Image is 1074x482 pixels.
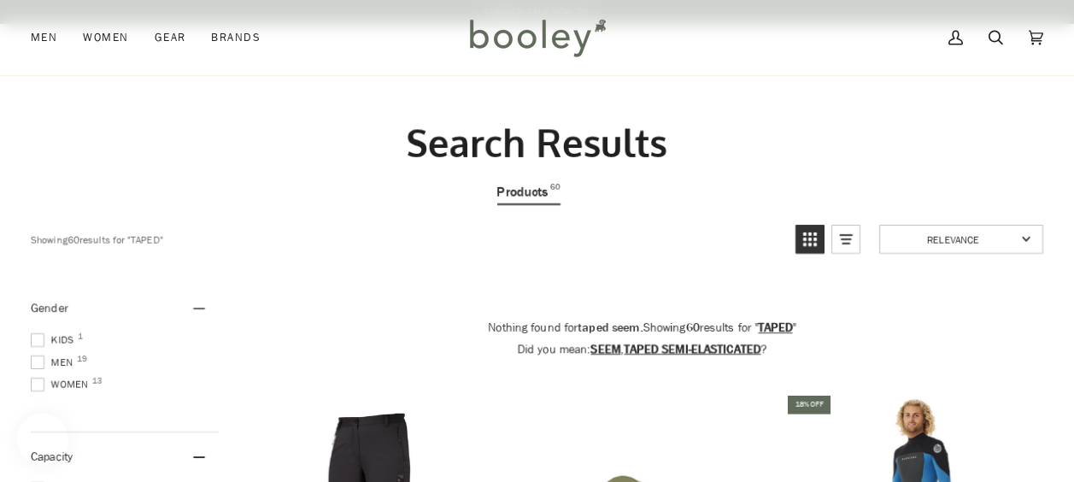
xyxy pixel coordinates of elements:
[643,320,796,336] span: Showing results for " "
[78,332,83,341] span: 1
[77,355,87,363] span: 19
[518,341,767,357] span: Did you mean: , ?
[67,232,79,246] b: 60
[31,355,78,370] span: Men
[31,377,93,392] span: Women
[31,300,68,316] span: Gender
[83,29,128,46] span: Women
[591,341,621,357] a: seem
[462,13,612,62] img: Booley
[243,299,1042,376] div: .
[155,29,186,46] span: Gear
[17,414,68,465] iframe: Button to open loyalty program pop-up
[578,320,640,336] b: taped seem
[879,225,1043,254] a: Sort options
[686,320,700,336] b: 60
[92,377,103,385] span: 13
[831,225,860,254] a: View list mode
[489,320,640,336] span: Nothing found for
[759,320,793,336] a: taped
[31,29,57,46] span: Men
[31,332,79,348] span: Kids
[31,225,783,254] div: Showing results for " "
[31,120,1043,167] h2: Search Results
[211,29,261,46] span: Brands
[890,232,1016,246] span: Relevance
[497,180,560,205] a: View Products Tab
[550,180,560,203] span: 60
[795,225,825,254] a: View grid mode
[625,341,761,357] a: taped semi-elasticated
[788,396,830,414] div: 18% off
